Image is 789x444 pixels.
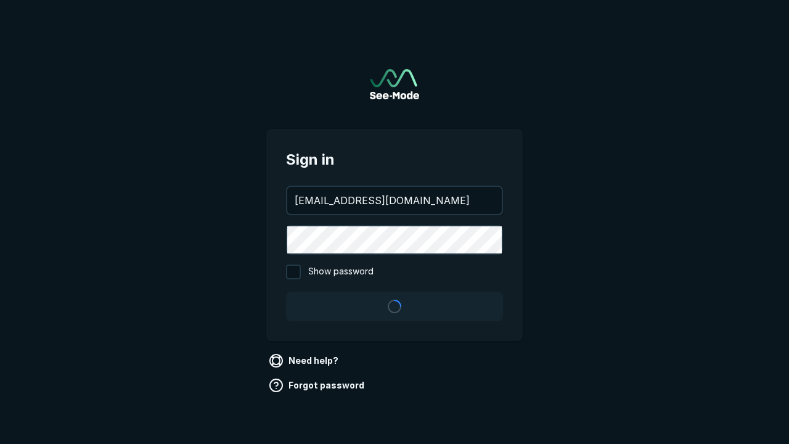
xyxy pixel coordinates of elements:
span: Sign in [286,149,503,171]
img: See-Mode Logo [370,69,419,99]
a: Need help? [266,351,343,371]
input: your@email.com [287,187,502,214]
a: Go to sign in [370,69,419,99]
span: Show password [308,265,374,279]
a: Forgot password [266,376,369,395]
